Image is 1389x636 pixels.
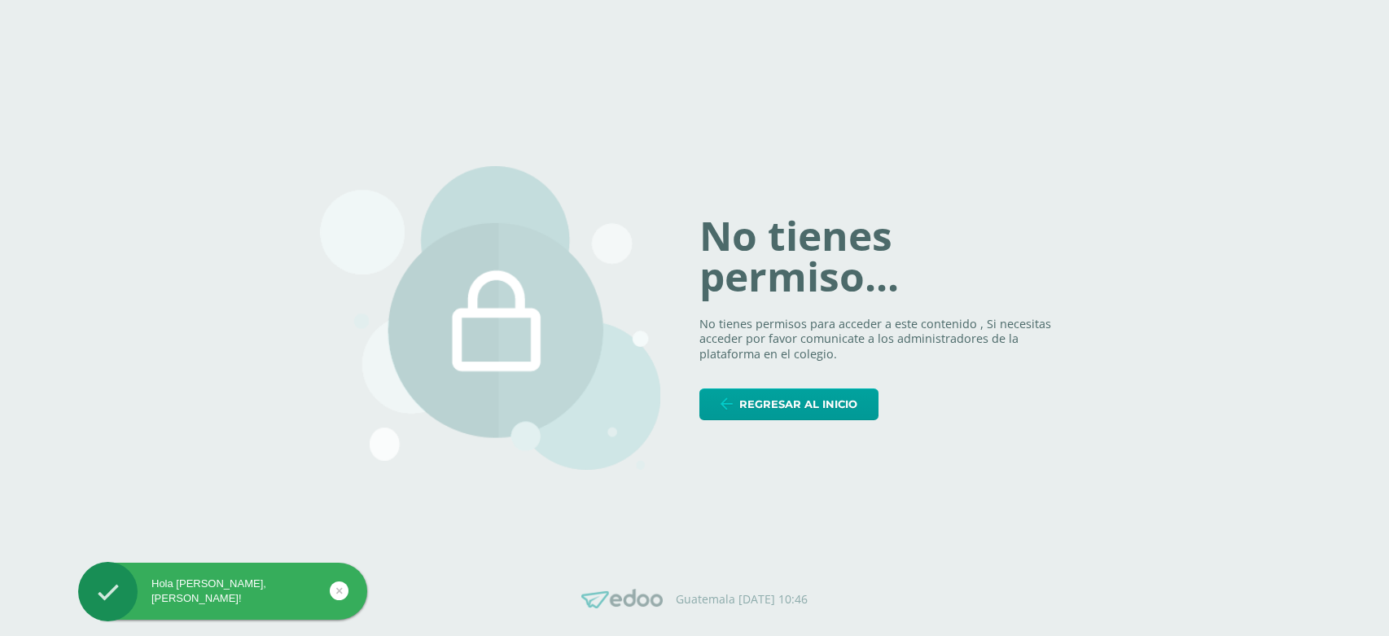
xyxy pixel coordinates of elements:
[581,589,663,609] img: Edoo
[320,166,660,471] img: 403.png
[676,592,808,607] p: Guatemala [DATE] 10:46
[699,388,879,420] a: Regresar al inicio
[699,216,1069,296] h1: No tienes permiso...
[78,577,367,606] div: Hola [PERSON_NAME], [PERSON_NAME]!
[739,389,857,419] span: Regresar al inicio
[699,317,1069,362] p: No tienes permisos para acceder a este contenido , Si necesitas acceder por favor comunicate a lo...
